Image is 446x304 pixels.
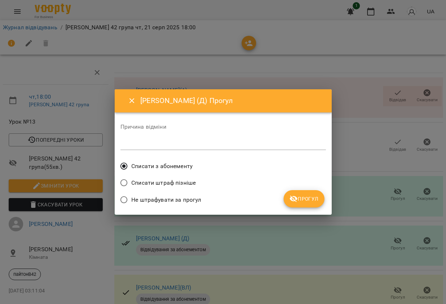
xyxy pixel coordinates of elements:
[140,95,323,106] h6: [PERSON_NAME] (Д) Прогул
[131,196,201,204] span: Не штрафувати за прогул
[123,92,141,110] button: Close
[131,162,192,171] span: Списати з абонементу
[284,190,324,207] button: Прогул
[120,124,326,130] label: Причина відміни
[289,194,319,203] span: Прогул
[131,179,196,187] span: Списати штраф пізніше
